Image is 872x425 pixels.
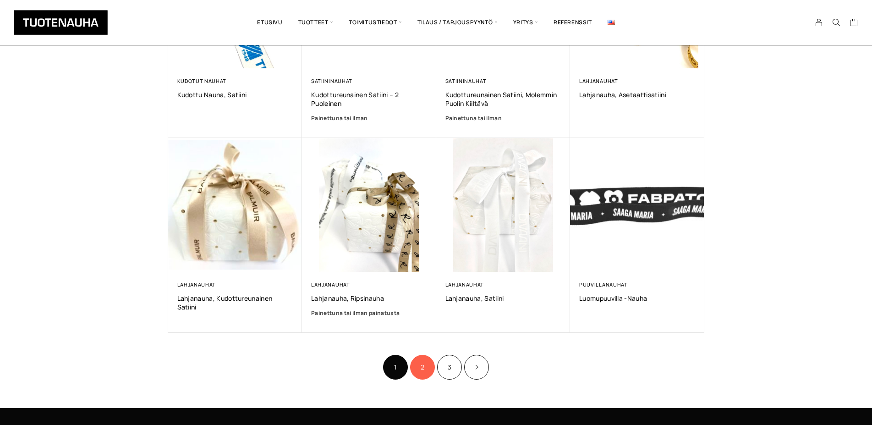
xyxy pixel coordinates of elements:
[383,355,408,380] span: Sivu 1
[410,355,435,380] a: Sivu 2
[445,90,561,108] a: Kudottureunainen satiini, molemmin puolin kiiltävä
[311,77,352,84] a: Satiininauhat
[177,90,293,99] a: Kudottu nauha, satiini
[445,294,561,303] a: Lahjanauha, satiini
[579,294,695,303] a: Luomupuuvilla -nauha
[311,114,368,122] b: Painettuna tai ilman
[810,18,828,27] a: My Account
[505,7,546,38] span: Yritys
[311,90,427,108] a: Kudottureunainen satiini – 2 puoleinen
[311,309,400,317] strong: Painettuna tai ilman painatusta
[445,114,502,122] b: Painettuna tai ilman
[14,10,108,35] img: Tuotenauha Oy
[546,7,600,38] a: Referenssit
[311,114,427,123] a: Painettuna tai ilman
[579,90,695,99] a: Lahjanauha, asetaattisatiini
[311,281,350,288] a: Lahjanauhat
[608,20,615,25] img: English
[579,77,618,84] a: Lahjanauhat
[311,309,427,318] a: Painettuna tai ilman painatusta
[445,114,561,123] a: Painettuna tai ilman
[177,77,227,84] a: Kudotut nauhat
[311,294,427,303] a: Lahjanauha, ripsinauha
[828,18,845,27] button: Search
[249,7,290,38] a: Etusivu
[850,18,858,29] a: Cart
[168,353,704,381] nav: Product Pagination
[437,355,462,380] a: Sivu 3
[410,7,505,38] span: Tilaus / Tarjouspyyntö
[177,294,293,311] a: Lahjanauha, kudottureunainen satiini
[177,281,216,288] a: Lahjanauhat
[445,281,484,288] a: Lahjanauhat
[445,77,487,84] a: Satiininauhat
[341,7,410,38] span: Toimitustiedot
[579,281,628,288] a: Puuvillanauhat
[291,7,341,38] span: Tuotteet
